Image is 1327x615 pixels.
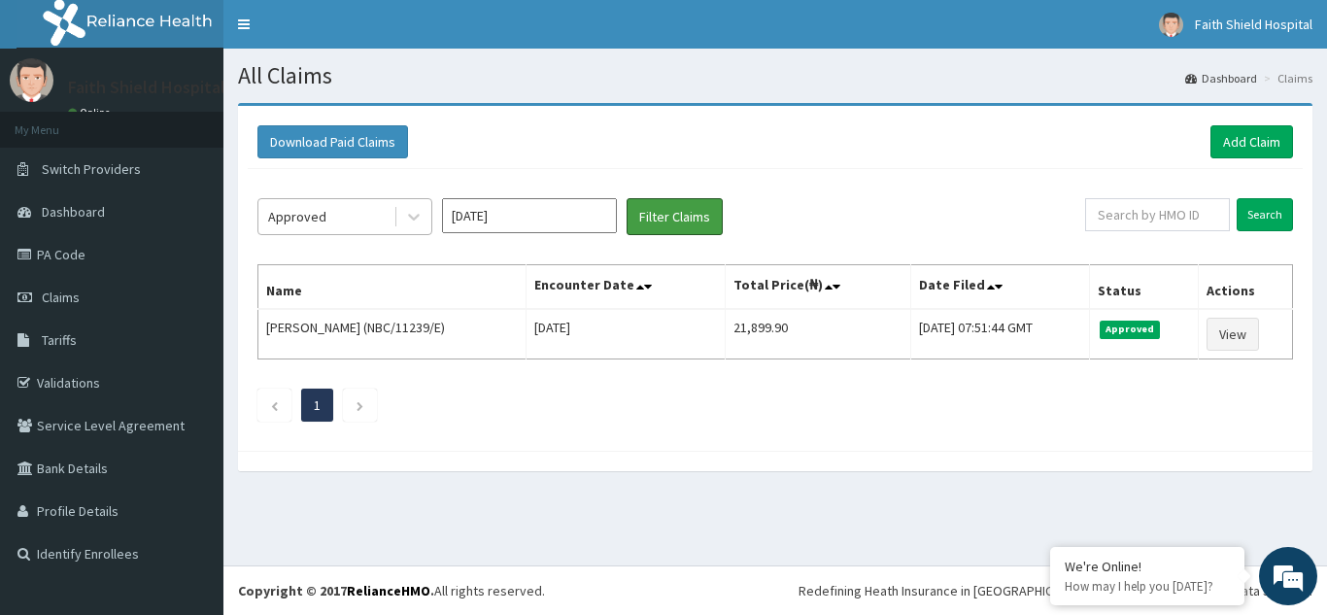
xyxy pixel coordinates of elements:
[1210,125,1293,158] a: Add Claim
[726,265,911,310] th: Total Price(₦)
[1100,321,1161,338] span: Approved
[1207,318,1259,351] a: View
[1185,70,1257,86] a: Dashboard
[10,409,370,477] textarea: Type your message and hit 'Enter'
[442,198,617,233] input: Select Month and Year
[1159,13,1183,37] img: User Image
[10,58,53,102] img: User Image
[68,106,115,120] a: Online
[526,265,726,310] th: Encounter Date
[42,203,105,221] span: Dashboard
[42,331,77,349] span: Tariffs
[1085,198,1230,231] input: Search by HMO ID
[347,582,430,599] a: RelianceHMO
[270,396,279,414] a: Previous page
[36,97,79,146] img: d_794563401_company_1708531726252_794563401
[1089,265,1198,310] th: Status
[910,265,1089,310] th: Date Filed
[258,309,527,359] td: [PERSON_NAME] (NBC/11239/E)
[1065,558,1230,575] div: We're Online!
[1237,198,1293,231] input: Search
[238,63,1312,88] h1: All Claims
[726,309,911,359] td: 21,899.90
[627,198,723,235] button: Filter Claims
[257,125,408,158] button: Download Paid Claims
[799,581,1312,600] div: Redefining Heath Insurance in [GEOGRAPHIC_DATA] using Telemedicine and Data Science!
[42,160,141,178] span: Switch Providers
[268,207,326,226] div: Approved
[356,396,364,414] a: Next page
[1065,578,1230,595] p: How may I help you today?
[68,79,225,96] p: Faith Shield Hospital
[1259,70,1312,86] li: Claims
[223,565,1327,615] footer: All rights reserved.
[1195,16,1312,33] span: Faith Shield Hospital
[319,10,365,56] div: Minimize live chat window
[238,582,434,599] strong: Copyright © 2017 .
[258,265,527,310] th: Name
[42,289,80,306] span: Claims
[314,396,321,414] a: Page 1 is your current page
[910,309,1089,359] td: [DATE] 07:51:44 GMT
[526,309,726,359] td: [DATE]
[113,184,268,380] span: We're online!
[1198,265,1292,310] th: Actions
[101,109,326,134] div: Chat with us now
